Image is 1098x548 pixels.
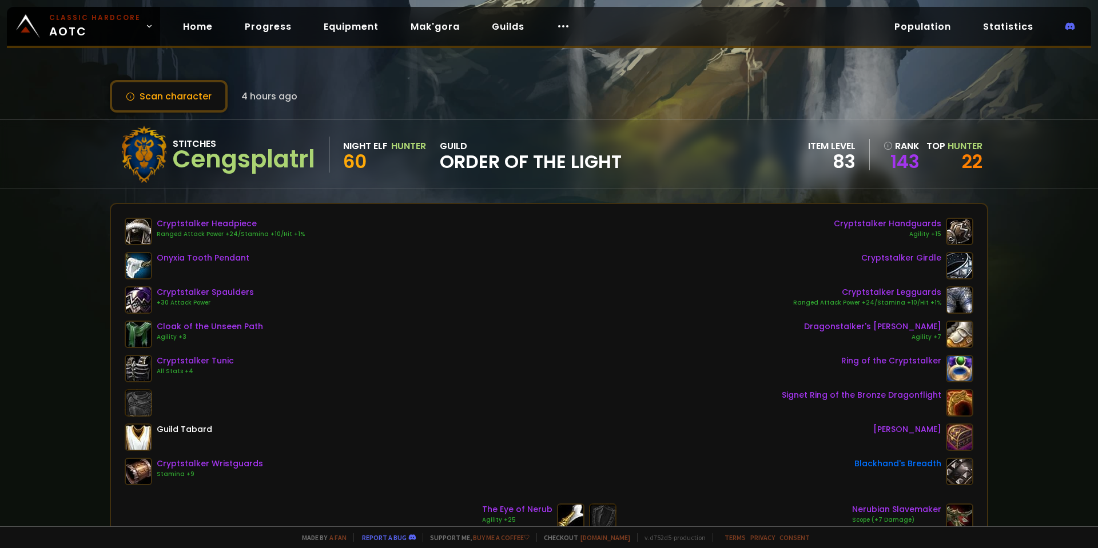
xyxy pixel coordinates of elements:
div: Top [926,139,982,153]
div: Ranged Attack Power +24/Stamina +10/Hit +1% [793,298,941,307]
span: Support me, [423,533,530,542]
div: Hunter [391,139,426,153]
div: Cryptstalker Wristguards [157,458,263,470]
a: Classic HardcoreAOTC [7,7,160,46]
div: All Stats +4 [157,367,234,376]
span: Order of the Light [440,153,622,170]
div: The Eye of Nerub [482,503,552,515]
div: Agility +7 [804,333,941,342]
a: Statistics [974,15,1043,38]
img: item-22436 [125,355,152,382]
a: Population [885,15,960,38]
div: Agility +3 [157,333,263,342]
img: item-22437 [946,286,973,314]
a: 143 [884,153,920,170]
div: Agility +25 [482,515,552,525]
div: Signet Ring of the Bronze Dragonflight [782,389,941,401]
img: item-22438 [125,218,152,245]
span: 60 [343,149,367,174]
img: item-23067 [946,355,973,382]
a: Guilds [483,15,534,38]
a: Mak'gora [401,15,469,38]
img: item-21403 [125,321,152,348]
a: Buy me a coffee [473,533,530,542]
div: Cengsplatrl [173,151,315,168]
a: Report a bug [362,533,407,542]
div: +30 Attack Power [157,298,254,307]
img: item-21205 [946,389,973,417]
div: Ring of the Cryptstalker [841,355,941,367]
div: Stitches [173,137,315,151]
div: Dragonstalker's [PERSON_NAME] [804,321,941,333]
span: v. d752d5 - production [637,533,706,542]
a: Equipment [315,15,388,38]
div: Cryptstalker Legguards [793,286,941,298]
div: Onyxia Tooth Pendant [157,252,249,264]
img: item-22442 [946,252,973,279]
a: a fan [329,533,347,542]
button: Scan character [110,80,228,113]
img: item-18404 [125,252,152,279]
img: item-23039 [557,503,584,531]
img: item-22441 [946,218,973,245]
div: Cryptstalker Girdle [861,252,941,264]
a: Home [174,15,222,38]
div: 83 [808,153,856,170]
a: Progress [236,15,301,38]
div: [PERSON_NAME] [873,423,941,435]
div: Agility +15 [834,230,941,239]
div: Cloak of the Unseen Path [157,321,263,333]
img: item-22443 [125,458,152,485]
div: Stamina +9 [157,470,263,479]
img: item-23570 [946,423,973,451]
img: item-5976 [125,423,152,451]
span: Made by [295,533,347,542]
div: Night Elf [343,139,388,153]
div: Nerubian Slavemaker [852,503,941,515]
div: item level [808,139,856,153]
img: item-13965 [946,458,973,485]
div: guild [440,139,622,170]
img: item-16941 [946,321,973,348]
img: item-22812 [946,503,973,531]
div: Guild Tabard [157,423,212,435]
div: Ranged Attack Power +24/Stamina +10/Hit +1% [157,230,305,239]
small: Classic Hardcore [49,13,141,23]
div: rank [884,139,920,153]
a: Privacy [750,533,775,542]
img: item-22439 [125,286,152,314]
div: Cryptstalker Headpiece [157,218,305,230]
span: AOTC [49,13,141,40]
div: Cryptstalker Tunic [157,355,234,367]
a: 22 [962,149,982,174]
a: [DOMAIN_NAME] [580,533,630,542]
div: Cryptstalker Handguards [834,218,941,230]
div: Scope (+7 Damage) [852,515,941,525]
a: Consent [779,533,810,542]
div: Cryptstalker Spaulders [157,286,254,298]
a: Terms [725,533,746,542]
span: 4 hours ago [241,89,297,103]
div: Blackhand's Breadth [854,458,941,470]
span: Hunter [948,139,982,153]
span: Checkout [536,533,630,542]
